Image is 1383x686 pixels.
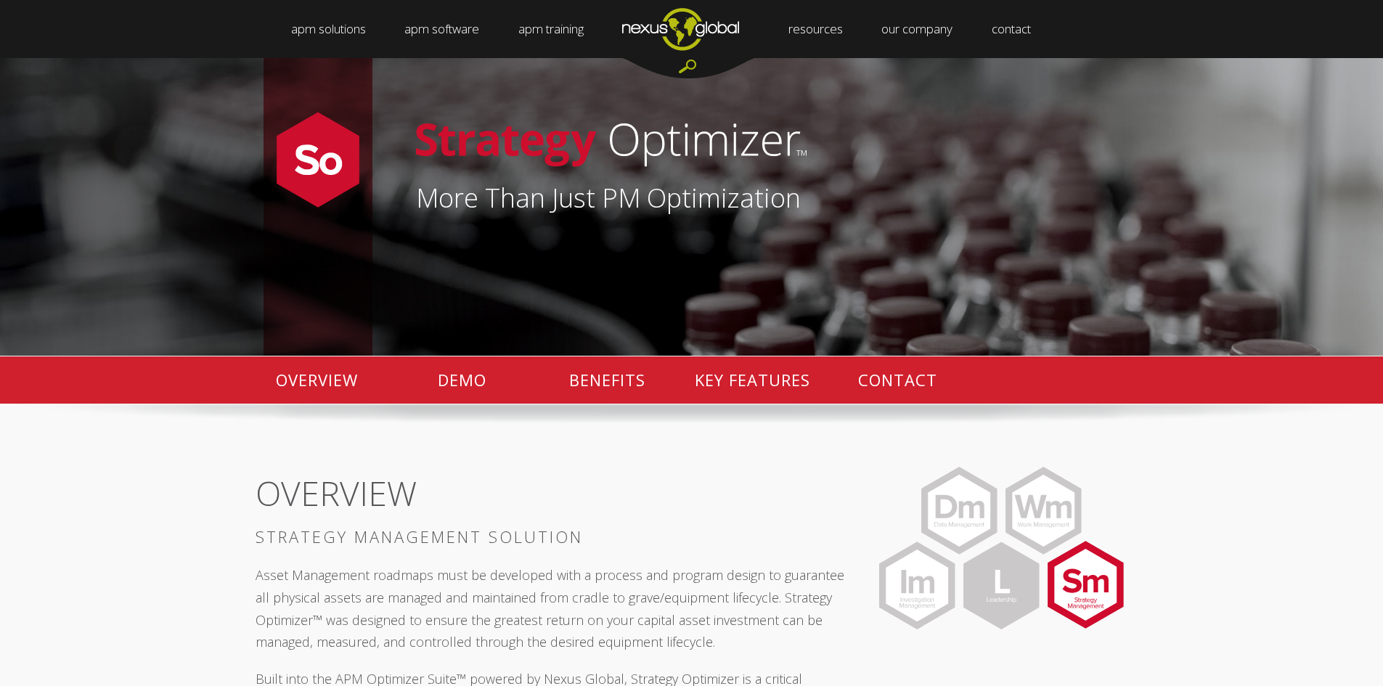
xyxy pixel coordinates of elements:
[825,356,971,404] p: CONTACT
[256,564,846,653] p: Asset Management roadmaps must be developed with a process and program design to guarantee all ph...
[245,356,390,404] p: OVERVIEW
[267,109,369,211] img: So-1
[256,470,417,515] span: OVERVIEW
[416,94,908,185] img: StratOpthorizontal-no-icon
[535,356,680,404] p: BENEFITS
[680,356,825,404] p: KEY FEATURES
[256,527,846,546] h3: STRATEGY MANAGEMENT SOLUTION
[416,185,1120,211] h1: More Than Just PM Optimization
[390,356,535,404] p: DEMO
